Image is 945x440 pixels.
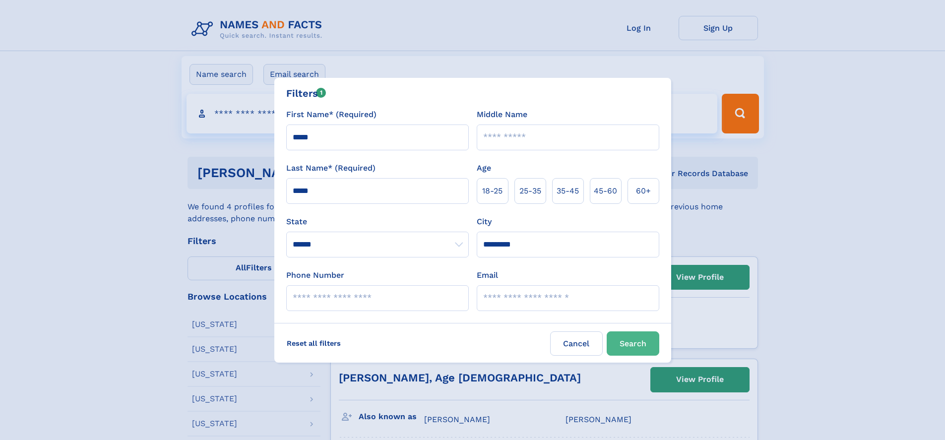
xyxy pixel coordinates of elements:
label: Age [477,162,491,174]
span: 45‑60 [594,185,617,197]
label: City [477,216,492,228]
span: 18‑25 [482,185,503,197]
div: Filters [286,86,326,101]
label: First Name* (Required) [286,109,377,121]
span: 25‑35 [519,185,541,197]
label: Last Name* (Required) [286,162,376,174]
label: Cancel [550,331,603,356]
label: State [286,216,469,228]
button: Search [607,331,659,356]
label: Middle Name [477,109,527,121]
label: Reset all filters [280,331,347,355]
span: 35‑45 [557,185,579,197]
label: Phone Number [286,269,344,281]
span: 60+ [636,185,651,197]
label: Email [477,269,498,281]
